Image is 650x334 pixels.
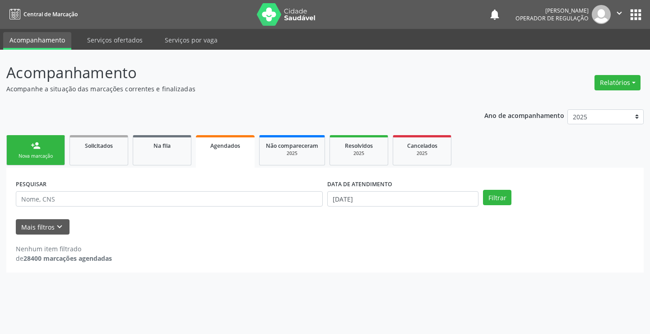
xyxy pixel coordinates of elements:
[16,191,323,207] input: Nome, CNS
[327,191,478,207] input: Selecione um intervalo
[16,244,112,254] div: Nenhum item filtrado
[266,142,318,150] span: Não compareceram
[153,142,171,150] span: Na fila
[345,142,373,150] span: Resolvidos
[31,141,41,151] div: person_add
[6,84,452,94] p: Acompanhe a situação das marcações correntes e finalizadas
[515,7,589,14] div: [PERSON_NAME]
[483,190,511,205] button: Filtrar
[16,254,112,263] div: de
[592,5,611,24] img: img
[407,142,437,150] span: Cancelados
[327,177,392,191] label: DATA DE ATENDIMENTO
[611,5,628,24] button: 
[484,109,564,121] p: Ano de acompanhamento
[594,75,641,90] button: Relatórios
[336,150,381,157] div: 2025
[614,8,624,18] i: 
[81,32,149,48] a: Serviços ofertados
[16,177,46,191] label: PESQUISAR
[23,10,78,18] span: Central de Marcação
[55,222,65,232] i: keyboard_arrow_down
[515,14,589,22] span: Operador de regulação
[628,7,644,23] button: apps
[488,8,501,21] button: notifications
[13,153,58,160] div: Nova marcação
[16,219,70,235] button: Mais filtroskeyboard_arrow_down
[266,150,318,157] div: 2025
[6,61,452,84] p: Acompanhamento
[6,7,78,22] a: Central de Marcação
[158,32,224,48] a: Serviços por vaga
[85,142,113,150] span: Solicitados
[210,142,240,150] span: Agendados
[23,254,112,263] strong: 28400 marcações agendadas
[399,150,445,157] div: 2025
[3,32,71,50] a: Acompanhamento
